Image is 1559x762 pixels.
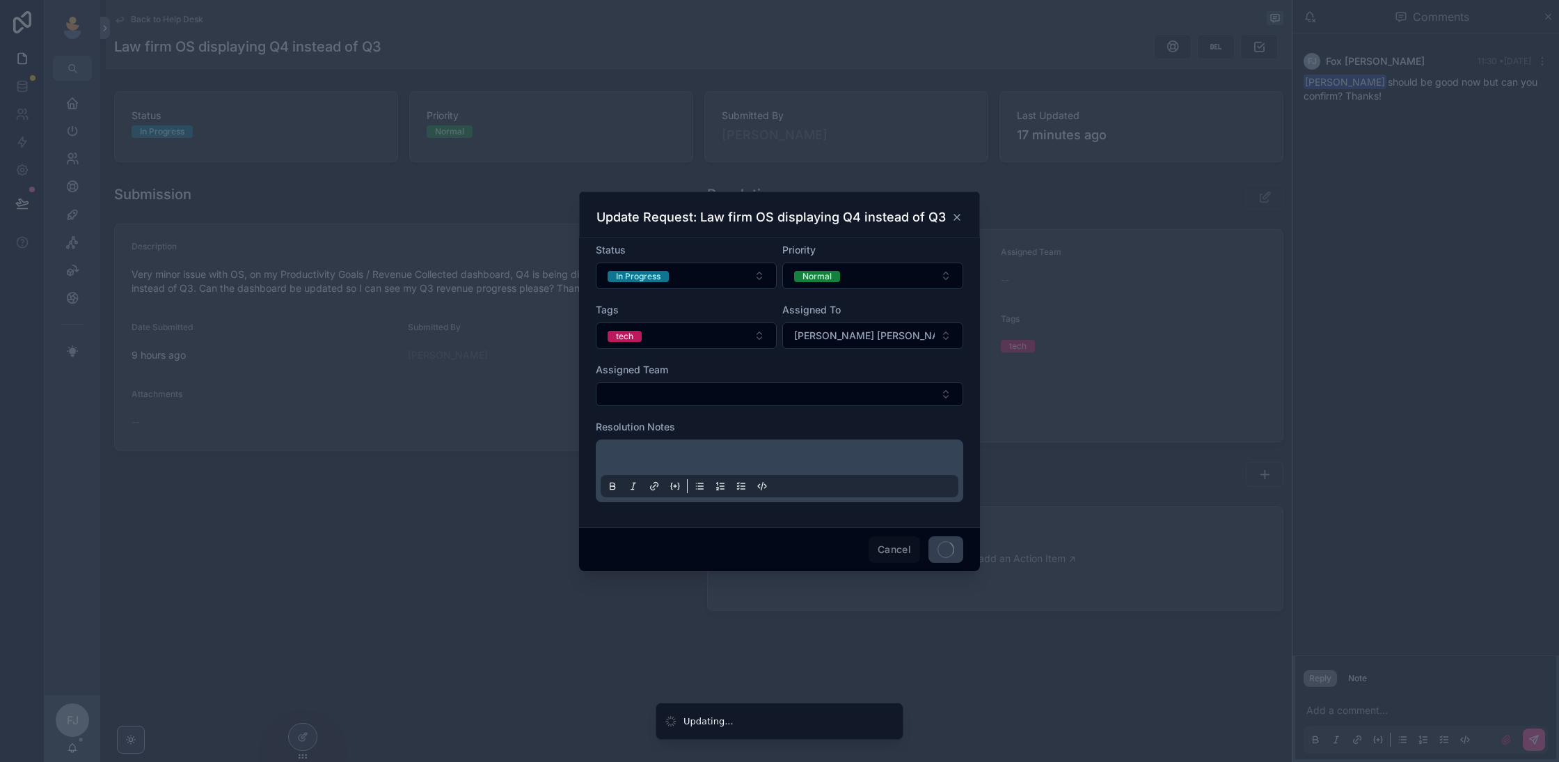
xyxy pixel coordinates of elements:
[608,329,642,343] button: Unselect TECH
[782,244,816,256] span: Priority
[596,382,963,406] button: Select Button
[596,244,626,256] span: Status
[782,322,963,349] button: Select Button
[596,263,777,289] button: Select Button
[596,364,668,375] span: Assigned Team
[782,263,963,289] button: Select Button
[683,715,734,729] div: Updating...
[596,421,675,433] span: Resolution Notes
[596,304,619,316] span: Tags
[782,304,841,316] span: Assigned To
[616,271,660,282] div: In Progress
[596,209,946,226] h3: Update Request: Law firm OS displaying Q4 instead of Q3
[596,322,777,349] button: Select Button
[794,329,935,343] span: [PERSON_NAME] [PERSON_NAME]
[802,271,832,282] div: Normal
[616,331,633,342] div: tech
